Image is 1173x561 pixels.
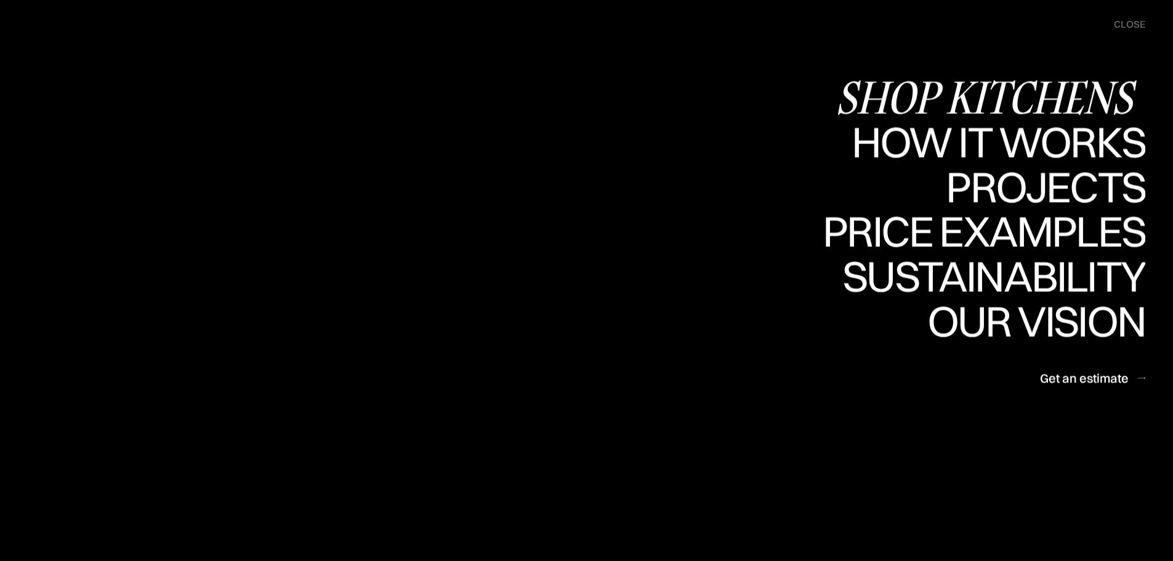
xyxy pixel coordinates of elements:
div: Price examples [823,210,1145,253]
a: How it worksHow it works [849,120,1145,165]
div: Shop Kitchens [836,75,1145,118]
a: Our visionOur vision [917,299,1145,344]
a: ProjectsProjects [946,165,1145,210]
div: menu [1102,12,1145,37]
div: Price examples [823,253,1145,296]
a: Shop Kitchens [836,75,1145,120]
div: Projects [946,208,1145,251]
div: Our vision [917,342,1145,385]
div: How it works [849,163,1145,206]
a: Price examplesPrice examples [823,210,1145,255]
a: SustainabilitySustainability [832,255,1145,300]
a: Get an estimate [1040,363,1145,393]
div: Our vision [917,299,1145,342]
div: How it works [849,120,1145,163]
div: Projects [946,165,1145,208]
div: close [1114,18,1145,31]
div: Get an estimate [1040,369,1129,386]
div: Sustainability [832,298,1145,341]
div: Sustainability [832,255,1145,298]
